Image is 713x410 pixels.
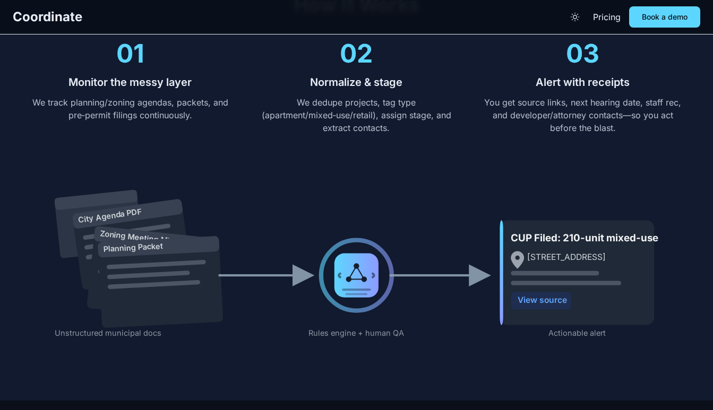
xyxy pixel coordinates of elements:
p: We dedupe projects, tag type (apartment/mixed‑use/retail), assign stage, and extract contacts. [252,96,461,134]
h3: Normalize & stage [252,75,461,90]
a: Pricing [593,11,621,23]
h3: Monitor the messy layer [25,75,235,90]
a: Coordinate [13,8,82,25]
div: 01 [25,41,235,66]
text: City Agenda PDF [78,207,142,225]
h3: Alert with receipts [478,75,688,90]
text: Rules engine + human QA [309,329,405,338]
text: Unstructured municipal docs [55,329,161,338]
button: Toggle theme [565,7,585,27]
svg: Horizontal flow: messy documents → AI processing → clean alert card [25,160,688,358]
p: We track planning/zoning agendas, packets, and pre‑permit filings continuously. [25,96,235,121]
text: [STREET_ADDRESS] [528,252,606,262]
text: Planning Packet [104,241,164,254]
a: Book a demo [629,6,700,28]
text: CUP Filed: 210-unit mixed-use [511,232,658,244]
div: 03 [478,41,688,66]
div: 02 [252,41,461,66]
text: Actionable alert [548,329,606,338]
text: View source [518,295,567,305]
p: You get source links, next hearing date, staff rec, and developer/attorney contacts—so you act be... [478,96,688,134]
text: Zoning Meeting Minutes [99,229,191,248]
